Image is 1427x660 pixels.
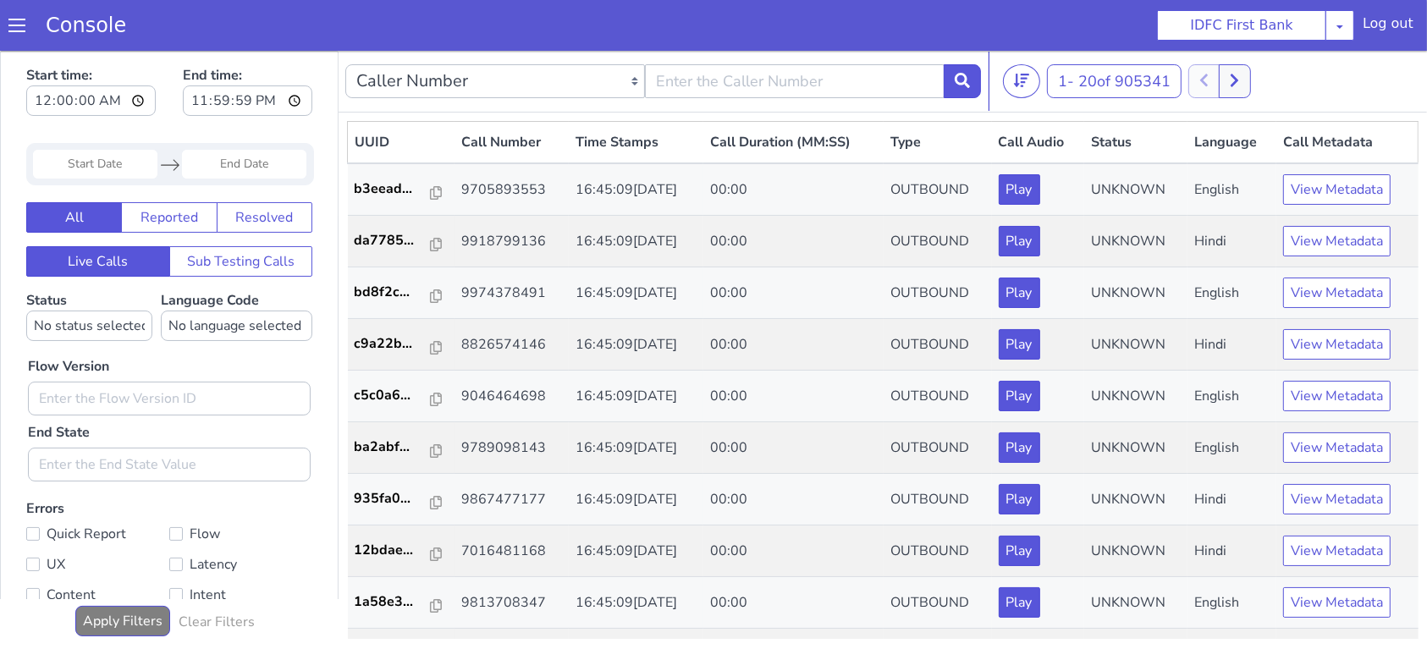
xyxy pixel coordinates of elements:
[169,195,313,226] button: Sub Testing Calls
[169,471,312,495] label: Flow
[355,489,431,509] p: 12bdae...
[355,283,431,303] p: c9a22b...
[703,217,884,268] td: 00:00
[1078,20,1171,41] span: 20 of 905341
[703,475,884,526] td: 00:00
[355,231,431,251] p: bd8f2c...
[183,35,312,65] input: End time:
[999,382,1040,412] button: Play
[569,268,703,320] td: 16:45:09[DATE]
[355,437,448,458] a: 935fa0...
[26,260,152,290] select: Status
[999,227,1040,257] button: Play
[355,128,431,148] p: b3eead...
[355,334,431,355] p: c5c0a6...
[645,14,945,47] input: Enter the Caller Number
[1187,423,1276,475] td: Hindi
[455,578,570,630] td: 9672913284
[26,448,312,620] label: Errors
[169,502,312,525] label: Latency
[569,423,703,475] td: 16:45:09[DATE]
[182,99,306,128] input: End Date
[569,217,703,268] td: 16:45:09[DATE]
[1084,371,1187,423] td: UNKNOWN
[1084,475,1187,526] td: UNKNOWN
[884,268,991,320] td: OUTBOUND
[1187,526,1276,578] td: English
[703,526,884,578] td: 00:00
[1187,320,1276,371] td: English
[455,526,570,578] td: 9813708347
[1187,165,1276,217] td: Hindi
[355,541,431,561] p: 1a58e3...
[999,485,1040,515] button: Play
[1187,268,1276,320] td: Hindi
[121,151,217,182] button: Reported
[703,578,884,630] td: 00:00
[26,9,156,70] label: Start time:
[703,165,884,217] td: 00:00
[1187,217,1276,268] td: English
[1283,227,1391,257] button: View Metadata
[1283,433,1391,464] button: View Metadata
[169,532,312,556] label: Intent
[703,371,884,423] td: 00:00
[1283,485,1391,515] button: View Metadata
[992,71,1085,113] th: Call Audio
[884,423,991,475] td: OUTBOUND
[355,334,448,355] a: c5c0a6...
[1084,71,1187,113] th: Status
[1276,71,1418,113] th: Call Metadata
[1084,217,1187,268] td: UNKNOWN
[703,71,884,113] th: Call Duration (MM:SS)
[1047,14,1182,47] button: 1- 20of 905341
[1084,113,1187,165] td: UNKNOWN
[1283,382,1391,412] button: View Metadata
[1084,526,1187,578] td: UNKNOWN
[455,320,570,371] td: 9046464698
[161,240,312,290] label: Language Code
[75,555,170,586] button: Apply Filters
[884,320,991,371] td: OUTBOUND
[1084,320,1187,371] td: UNKNOWN
[28,331,311,365] input: Enter the Flow Version ID
[355,386,431,406] p: ba2abf...
[1187,71,1276,113] th: Language
[569,165,703,217] td: 16:45:09[DATE]
[1084,423,1187,475] td: UNKNOWN
[25,14,146,37] a: Console
[28,397,311,431] input: Enter the End State Value
[569,475,703,526] td: 16:45:09[DATE]
[569,526,703,578] td: 16:45:09[DATE]
[26,195,170,226] button: Live Calls
[569,113,703,165] td: 16:45:09[DATE]
[26,502,169,525] label: UX
[26,35,156,65] input: Start time:
[217,151,312,182] button: Resolved
[999,536,1040,567] button: Play
[884,217,991,268] td: OUTBOUND
[455,423,570,475] td: 9867477177
[999,433,1040,464] button: Play
[355,541,448,561] a: 1a58e3...
[884,165,991,217] td: OUTBOUND
[161,260,312,290] select: Language Code
[348,71,455,113] th: UUID
[569,371,703,423] td: 16:45:09[DATE]
[455,475,570,526] td: 7016481168
[569,320,703,371] td: 16:45:09[DATE]
[455,71,570,113] th: Call Number
[1283,175,1391,206] button: View Metadata
[355,437,431,458] p: 935fa0...
[28,371,90,392] label: End State
[1084,578,1187,630] td: UNKNOWN
[355,128,448,148] a: b3eead...
[355,283,448,303] a: c9a22b...
[26,240,152,290] label: Status
[355,489,448,509] a: 12bdae...
[455,165,570,217] td: 9918799136
[999,330,1040,360] button: Play
[884,71,991,113] th: Type
[999,175,1040,206] button: Play
[1187,371,1276,423] td: English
